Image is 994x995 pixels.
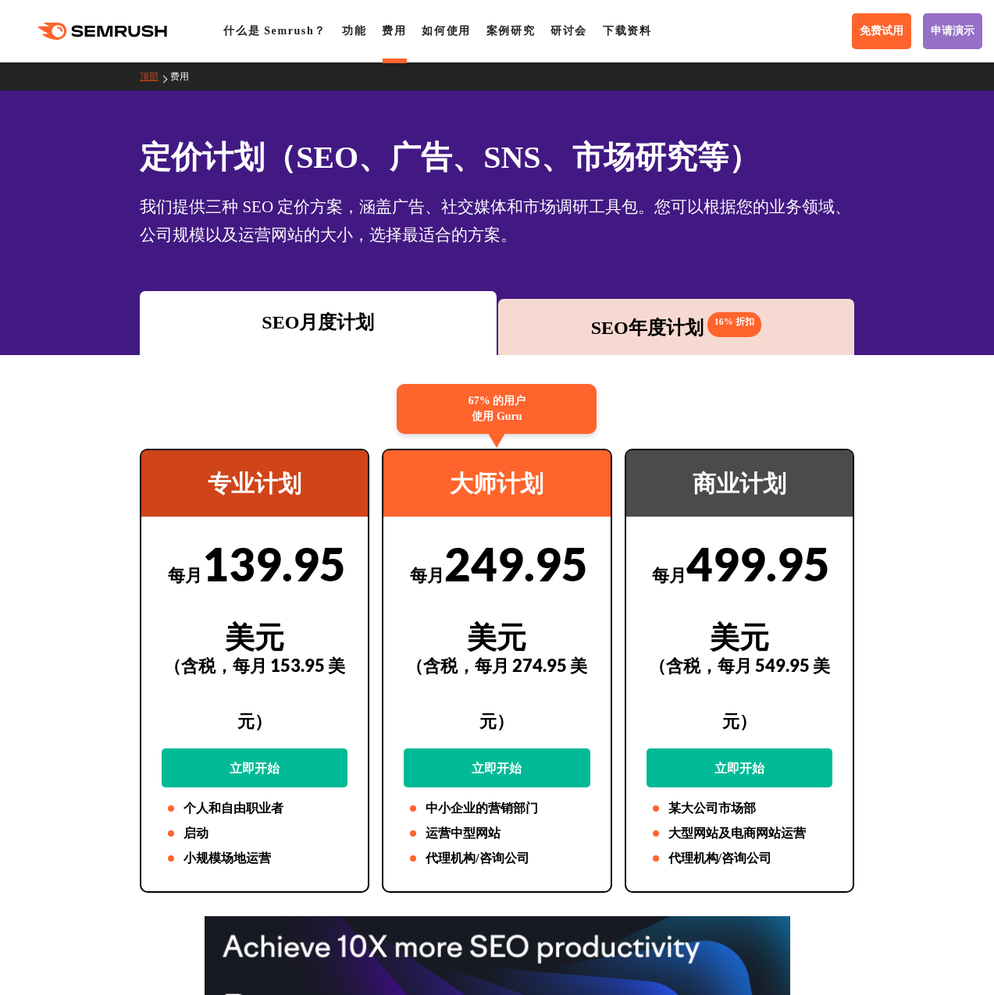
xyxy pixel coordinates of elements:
font: 67% 的用户 [468,395,526,407]
font: 我们提供三种 SEO 定价方案，涵盖广告、社交媒体和市场调研工具包。您可以根据您的业务领域、公司规模以及运营网站的大小，选择最适合的方案。 [140,197,851,244]
font: 每月 [410,564,444,585]
font: 使用 Guru [472,410,522,422]
font: 139.95 [202,537,346,591]
font: 每月 [168,564,202,585]
font: 立即开始 [472,760,522,775]
font: 顶部 [140,71,159,82]
font: 美元 [467,618,526,654]
font: 定价计划（SEO、广告、SNS、市场研究等） [140,140,759,175]
a: 立即开始 [162,748,347,787]
font: （含税，每月 274.95 美元） [406,655,587,731]
a: 立即开始 [404,748,590,787]
font: 代理机构/咨询公司 [668,851,771,865]
a: 如何使用 [422,25,470,37]
a: 功能 [342,25,366,37]
font: 大师计划 [450,471,543,496]
a: 顶部 [140,71,170,82]
a: 申请演示 [923,13,982,49]
font: 立即开始 [230,760,280,775]
font: 249.95 [444,537,588,591]
font: 专业计划 [208,471,301,496]
font: 代理机构/咨询公司 [426,851,529,865]
a: 下载资料 [603,25,651,37]
font: 美元 [225,618,284,654]
font: 申请演示 [931,25,974,37]
font: （含税，每月 153.95 美元） [164,655,345,731]
font: 立即开始 [714,760,764,775]
font: 499.95 [686,537,830,591]
font: （含税，每月 549.95 美元） [649,655,830,731]
a: 什么是 Semrush？ [223,25,326,37]
font: 大型网站及电商网站运营 [668,826,806,840]
a: 费用 [382,25,406,37]
a: 费用 [170,71,201,82]
font: 16% 折扣 [714,316,754,327]
font: 个人和自由职业者 [183,801,283,815]
font: 某大公司市场部 [668,801,756,815]
a: 立即开始 [647,748,832,787]
font: 费用 [170,71,189,82]
font: 免费试用 [860,25,903,37]
font: 启动 [183,826,208,840]
font: SEO年度计划 [591,318,704,338]
font: 中小企业的营销部门 [426,801,538,815]
a: 案例研究 [486,25,535,37]
font: 每月 [652,564,686,585]
a: 免费试用 [852,13,911,49]
font: SEO月度计划 [262,312,374,332]
font: 美元 [710,618,769,654]
a: 研讨会 [550,25,587,37]
font: 小规模场地运营 [183,851,271,865]
font: 商业计划 [693,471,786,496]
font: 运营中型网站 [426,826,501,840]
